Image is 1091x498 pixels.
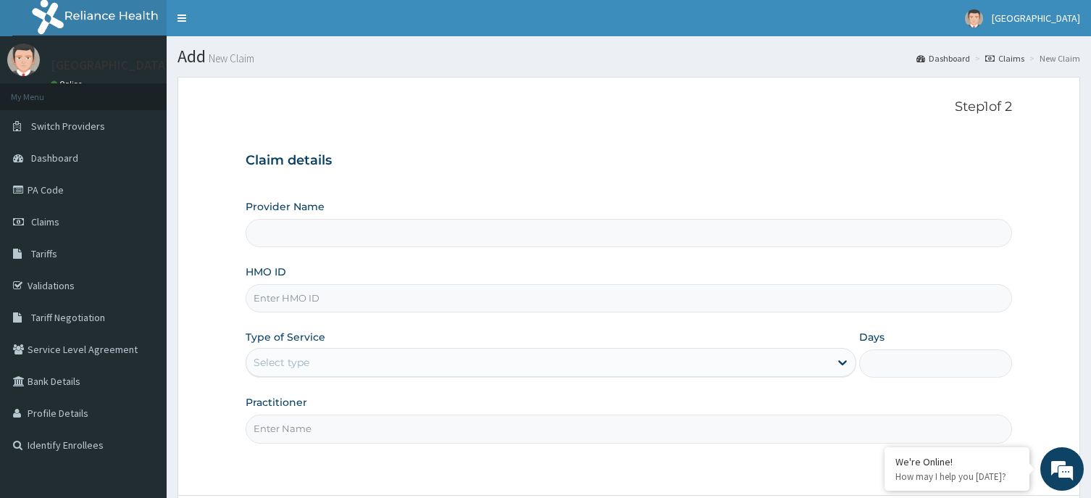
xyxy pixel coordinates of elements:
[7,43,40,76] img: User Image
[895,455,1019,468] div: We're Online!
[246,153,1011,169] h3: Claim details
[51,79,85,89] a: Online
[31,247,57,260] span: Tariffs
[246,265,286,279] label: HMO ID
[895,470,1019,483] p: How may I help you today?
[246,330,325,344] label: Type of Service
[1026,52,1080,65] li: New Claim
[246,415,1011,443] input: Enter Name
[254,355,309,370] div: Select type
[206,53,254,64] small: New Claim
[246,395,307,410] label: Practitioner
[31,215,59,228] span: Claims
[965,9,983,28] img: User Image
[51,59,170,72] p: [GEOGRAPHIC_DATA]
[31,311,105,324] span: Tariff Negotiation
[859,330,885,344] label: Days
[916,52,970,65] a: Dashboard
[985,52,1024,65] a: Claims
[177,47,1080,66] h1: Add
[992,12,1080,25] span: [GEOGRAPHIC_DATA]
[246,99,1011,115] p: Step 1 of 2
[31,152,78,165] span: Dashboard
[31,120,105,133] span: Switch Providers
[246,199,325,214] label: Provider Name
[246,284,1011,312] input: Enter HMO ID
